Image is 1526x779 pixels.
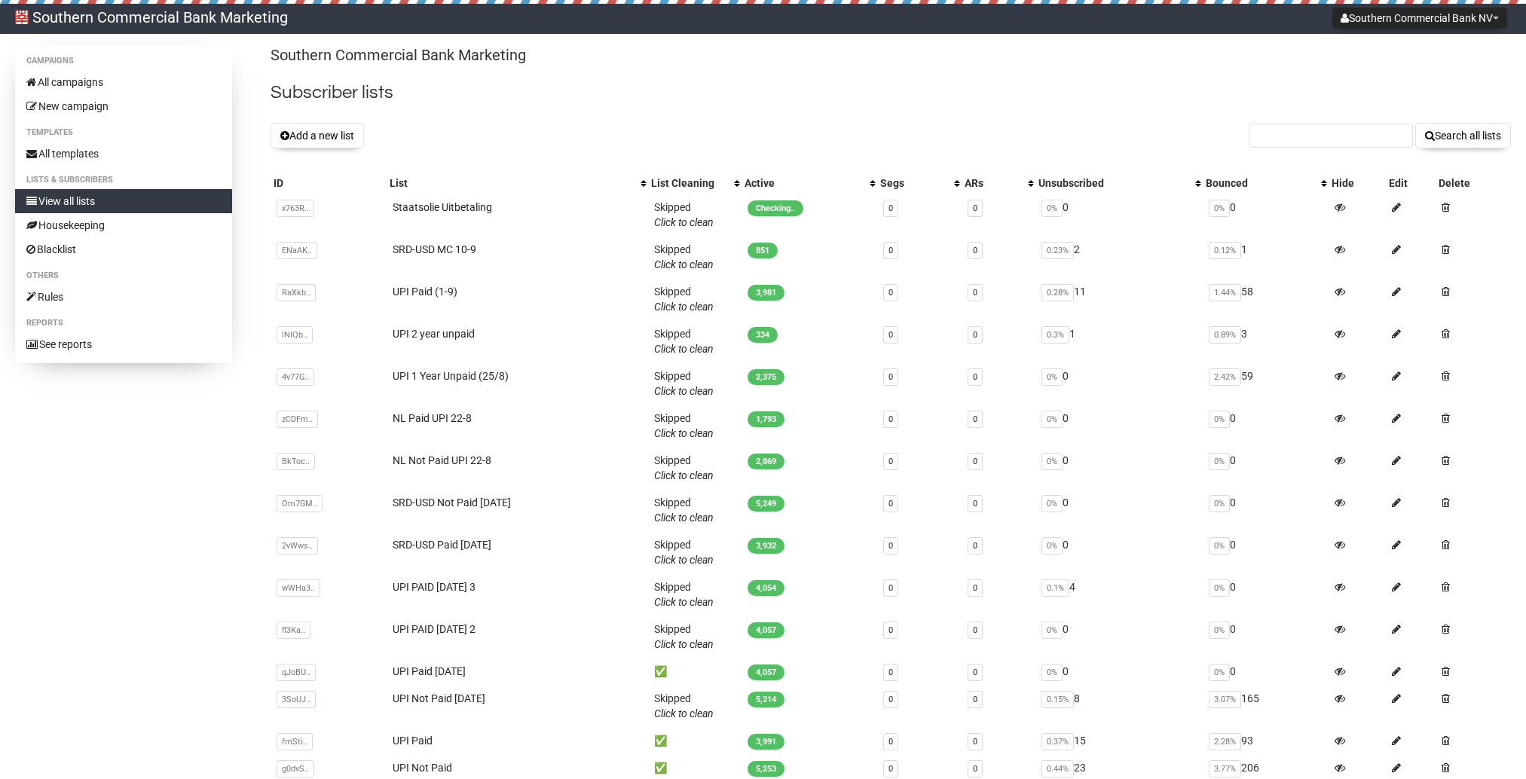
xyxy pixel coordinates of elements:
td: 0 [1035,447,1203,489]
a: Click to clean [654,638,714,650]
td: 0 [1035,362,1203,405]
span: 0% [1209,495,1230,512]
a: 0 [888,667,893,677]
a: 0 [973,372,977,382]
span: 3.77% [1209,760,1241,777]
a: 0 [888,541,893,551]
div: Unsubscribed [1038,176,1188,191]
td: 15 [1035,727,1203,754]
span: 0.89% [1209,326,1241,344]
li: Templates [15,124,232,142]
span: 0.3% [1041,326,1069,344]
a: UPI Paid [DATE] [393,665,466,677]
span: 851 [748,243,778,258]
span: Skipped [654,201,714,228]
span: BkToc.. [277,453,315,470]
a: NL Paid UPI 22-8 [393,412,472,424]
a: 0 [888,288,893,298]
span: 0% [1041,368,1063,386]
span: 3.07% [1209,691,1241,708]
div: Edit [1389,176,1433,191]
td: 0 [1035,194,1203,236]
a: Click to clean [654,554,714,566]
a: 0 [888,330,893,340]
span: 0% [1041,495,1063,512]
span: fl3Ka.. [277,622,310,639]
span: 0% [1041,537,1063,554]
span: 0% [1209,411,1230,428]
a: 0 [888,695,893,704]
span: 334 [748,327,778,343]
th: Bounced: No sort applied, activate to apply an ascending sort [1203,173,1328,194]
a: 0 [888,414,893,424]
span: 3,932 [748,538,784,554]
div: ID [274,176,384,191]
span: Skipped [654,623,714,650]
button: Add a new list [271,123,364,148]
span: Skipped [654,692,714,719]
span: x763R.. [277,200,314,217]
span: Skipped [654,539,714,566]
a: 0 [973,246,977,255]
td: 0 [1035,616,1203,658]
td: 0 [1035,658,1203,685]
a: UPI Not Paid [393,762,452,774]
a: Click to clean [654,512,714,524]
span: g0dvS.. [277,760,314,777]
span: 4v77G.. [277,368,314,386]
th: ID: No sort applied, sorting is disabled [271,173,387,194]
a: 0 [888,583,893,593]
a: 0 [973,288,977,298]
a: 0 [888,372,893,382]
a: 0 [888,737,893,747]
th: Delete: No sort applied, sorting is disabled [1436,173,1511,194]
span: 0% [1041,200,1063,217]
td: 0 [1035,405,1203,447]
span: 0% [1209,664,1230,681]
td: 0 [1203,447,1328,489]
span: wWHa3.. [277,579,320,597]
div: Bounced [1206,176,1313,191]
span: 0.37% [1041,733,1074,750]
span: 0% [1041,453,1063,470]
td: 0 [1203,531,1328,573]
span: Checking.. [748,200,803,216]
span: Skipped [654,370,714,397]
a: Click to clean [654,301,714,313]
span: Skipped [654,454,714,481]
td: ✅ [648,727,742,754]
span: 0% [1041,664,1063,681]
a: Click to clean [654,469,714,481]
span: 5,249 [748,496,784,512]
a: 0 [973,203,977,213]
td: ✅ [648,658,742,685]
span: 0% [1041,622,1063,639]
a: UPI 1 Year Unpaid (25/8) [393,370,509,382]
a: UPI PAID [DATE] 2 [393,623,476,635]
span: fmSti.. [277,733,313,750]
div: Delete [1439,176,1508,191]
span: 0.44% [1041,760,1074,777]
span: Skipped [654,496,714,524]
th: Edit: No sort applied, sorting is disabled [1386,173,1436,194]
a: 0 [973,737,977,747]
a: All templates [15,142,232,166]
td: 1 [1203,236,1328,278]
span: 3,991 [748,734,784,750]
td: 165 [1203,685,1328,727]
p: Southern Commercial Bank Marketing [271,45,1511,66]
a: 0 [888,499,893,509]
span: 3,981 [748,285,784,301]
span: Om7GM.. [277,495,323,512]
span: lNIQb.. [277,326,313,344]
span: RaXkb.. [277,284,316,301]
span: Skipped [654,328,714,355]
a: 0 [973,583,977,593]
span: zCDFm.. [277,411,318,428]
th: Active: No sort applied, activate to apply an ascending sort [742,173,877,194]
a: UPI Paid [393,735,433,747]
span: 0% [1209,622,1230,639]
a: 0 [973,764,977,774]
h2: Subscriber lists [271,79,1511,106]
span: 0% [1209,453,1230,470]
